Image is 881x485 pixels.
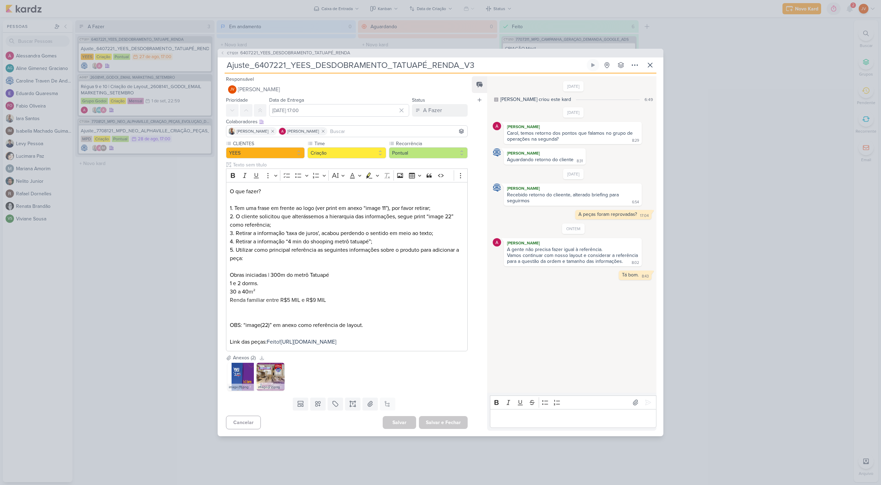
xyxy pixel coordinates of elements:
[228,85,236,94] div: Joney Viana
[645,96,653,103] div: 6:49
[269,104,409,117] input: Select a date
[227,384,255,391] div: image (11).png
[412,104,468,117] button: A Fazer
[257,384,284,391] div: image (22).png
[230,246,464,313] p: 5. Utilizar como principal referência as seguintes informações sobre o produto para adicionar a p...
[225,59,585,71] input: Kard Sem Título
[307,147,386,158] button: Criação
[493,122,501,130] img: Alessandra Gomes
[226,147,305,158] button: YEES
[249,288,255,295] span: m²
[490,409,656,428] div: Editor editing area: main
[507,192,620,204] div: Recebido retorno do clieente, alterado briefing para seguirmos
[493,183,501,192] img: Caroline Traven De Andrade
[329,127,466,135] input: Buscar
[632,260,639,266] div: 8:02
[226,97,248,103] label: Prioridade
[632,200,639,205] div: 6:54
[507,157,574,163] div: Aguardando retorno do cliente
[314,140,386,147] label: Time
[505,240,640,247] div: [PERSON_NAME]
[230,88,234,92] p: JV
[267,338,281,345] span: Feito!
[230,321,464,346] p: OBS: “image(22)” em anexo como referência de layout. Link das peças:
[490,396,656,409] div: Editor toolbar
[257,363,284,391] img: YjBCLUpGq6YUlcTrlfIqETjObyV2eAFUGhVsJ3BN.jpg
[232,140,305,147] label: CLIENTES
[423,106,442,115] div: A Fazer
[493,148,501,157] img: Caroline Traven De Andrade
[226,182,468,352] div: Editor editing area: main
[226,76,254,82] label: Responsável
[590,62,596,68] div: Ligar relógio
[230,187,464,212] p: O que fazer? 1. Tem uma frase em frente ao logo (ver print em anexo “image 11”), por favor retirar;
[226,416,261,429] button: Cancelar
[279,128,286,135] img: Alessandra Gomes
[507,252,639,264] div: Vamos continuar com nosso layout e considerar a referência para a questão da ordem e tamanho das ...
[632,138,639,143] div: 8:29
[226,169,468,182] div: Editor toolbar
[507,130,634,142] div: Carol, temos retorno dos pontos que falamos no grupo de operações na segunda?
[493,238,501,247] img: Alessandra Gomes
[505,150,584,157] div: [PERSON_NAME]
[578,211,637,217] div: A peças foram reprovadas?
[395,140,468,147] label: Recorrência
[232,161,468,169] input: Texto sem título
[269,97,304,103] label: Data de Entrega
[389,147,468,158] button: Pontual
[500,96,571,103] div: [PERSON_NAME] criou este kard
[507,247,639,252] div: A gente não precisa fazer igual à referência.
[642,274,649,279] div: 8:43
[622,272,639,278] div: Tá bom.
[233,354,256,361] div: Anexos (2)
[227,363,255,391] img: gjjp9VSUKNq7AHtPavoetEzxZ66DU098BmMuMLY7.png
[412,97,425,103] label: Status
[238,85,280,94] span: [PERSON_NAME]
[577,158,583,164] div: 8:31
[226,83,468,96] button: JV [PERSON_NAME]
[230,297,326,304] span: Renda familiar entre R$5 MIL e R$9 MIL
[228,128,235,135] img: Iara Santos
[287,128,319,134] span: [PERSON_NAME]
[240,50,350,57] span: 6407221_YEES_DESDOBRAMENTO_TATUAPÉ_RENDA
[281,338,336,345] a: [URL][DOMAIN_NAME]
[640,213,649,219] div: 17:04
[237,128,268,134] span: [PERSON_NAME]
[220,50,350,57] button: CT1201 6407221_YEES_DESDOBRAMENTO_TATUAPÉ_RENDA
[505,123,640,130] div: [PERSON_NAME]
[226,118,468,125] div: Colaboradores
[230,212,464,246] p: 2. O cliente solicitou que alterássemos a hierarquia das informações, segue print “image 22” como...
[226,50,239,56] span: CT1201
[505,185,640,192] div: [PERSON_NAME]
